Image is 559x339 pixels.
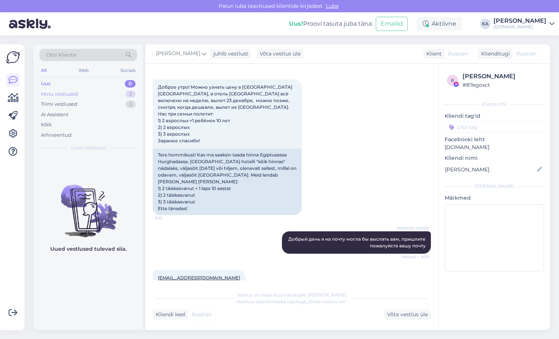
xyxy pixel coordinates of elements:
div: [PERSON_NAME] [493,18,546,24]
span: Доброе утро! Можно узнать цену в [GEOGRAPHIC_DATA] [GEOGRAPHIC_DATA], в отель [GEOGRAPHIC_DATA] в... [158,84,293,143]
span: Vestluse ülevõtmiseks vajutage [236,299,347,304]
span: Russian [516,50,536,58]
span: 8 [451,77,454,83]
span: Nähtud ✓ 9:39 [401,254,429,260]
input: Lisa nimi [445,165,536,174]
p: Kliendi tag'id [445,112,544,120]
img: No chats [34,171,143,238]
span: 9:35 [155,215,183,221]
a: [EMAIL_ADDRESS][DOMAIN_NAME] [158,275,240,281]
div: Kliendi info [445,101,544,108]
span: Vestlus on määratud kasutajale [PERSON_NAME] [237,292,347,298]
div: [DOMAIN_NAME] [493,24,546,30]
input: Lisa tag [445,121,544,133]
div: Kliendi keel [153,311,185,319]
b: Uus! [289,20,303,27]
span: [PERSON_NAME] [156,50,200,58]
img: Askly Logo [6,50,20,64]
div: Proovi tasuta juba täna: [289,19,373,28]
a: [PERSON_NAME][DOMAIN_NAME] [493,18,555,30]
p: Märkmed [445,194,544,202]
div: AI Assistent [41,111,69,118]
span: Otsi kliente [46,51,76,59]
div: Kõik [41,121,52,129]
div: [PERSON_NAME] [445,183,544,190]
div: Socials [119,66,137,75]
div: All [39,66,48,75]
div: Uus [41,80,51,88]
div: juhib vestlust [210,50,248,58]
div: Arhiveeritud [41,132,72,139]
div: Klient [423,50,442,58]
p: Facebooki leht [445,136,544,143]
div: # 87egoxct [463,81,542,89]
div: Aktiivne [417,17,462,31]
span: [PERSON_NAME] [397,225,429,231]
div: 3 [126,101,136,108]
div: [PERSON_NAME] [463,72,542,81]
span: Luba [324,3,341,9]
div: 0 [125,80,136,88]
div: Minu vestlused [41,91,78,98]
span: Uued vestlused [71,145,106,151]
span: Russian [192,311,212,319]
div: Klienditugi [478,50,510,58]
p: [DOMAIN_NAME] [445,143,544,151]
span: Russian [448,50,468,58]
div: Tiimi vestlused [41,101,77,108]
div: Võta vestlus üle [257,49,304,59]
div: Tere hommikust! Kas ma saaksin teada hinna Egiptusesse Hurghadasse, [GEOGRAPHIC_DATA] hotelli "kõ... [153,149,302,215]
div: KA [480,19,490,29]
p: Kliendi nimi [445,154,544,162]
div: 3 [126,91,136,98]
p: Uued vestlused tulevad siia. [50,245,127,253]
div: Võta vestlus üle [384,310,431,320]
span: Добрый день я на почту могла бы выслать вам, пришлите пожалуйста вашу почту [288,236,427,248]
button: Emailid [376,17,408,31]
i: „Võtke vestlus üle” [306,299,347,304]
div: Web [77,66,90,75]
